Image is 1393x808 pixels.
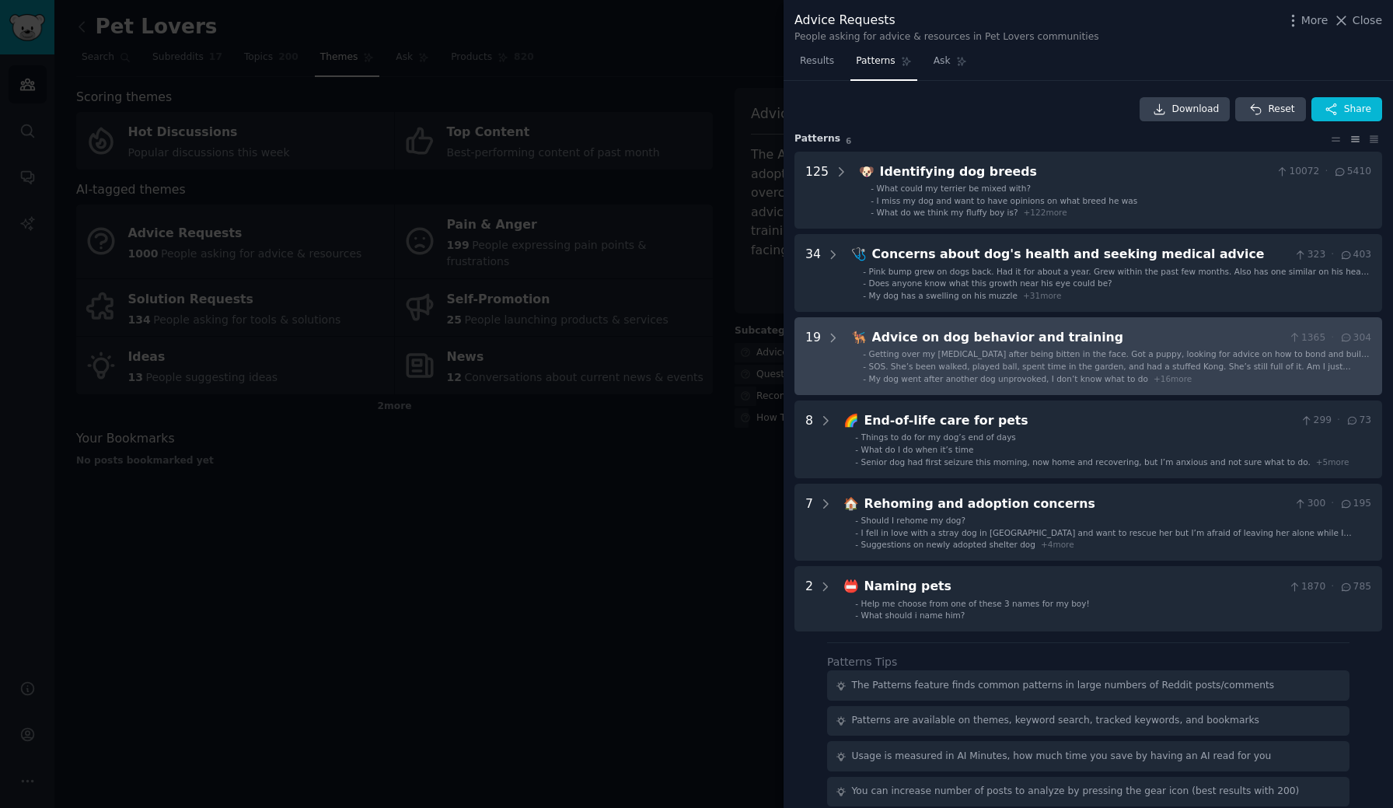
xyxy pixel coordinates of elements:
span: 🩺 [851,247,867,261]
span: · [1331,497,1334,511]
span: + 4 more [1041,540,1074,549]
span: Close [1353,12,1382,29]
span: 73 [1346,414,1371,428]
div: 34 [805,245,821,301]
button: Reset [1235,97,1305,122]
span: + 122 more [1024,208,1067,217]
div: 8 [805,411,813,467]
span: 📛 [843,579,859,593]
span: · [1337,414,1340,428]
span: · [1325,165,1328,179]
span: + 5 more [1316,457,1349,467]
div: 7 [805,495,813,551]
label: Patterns Tips [827,656,897,668]
a: Download [1140,97,1231,122]
div: Usage is measured in AI Minutes, how much time you save by having an AI read for you [852,750,1272,764]
span: More [1301,12,1328,29]
span: 323 [1293,248,1325,262]
div: 19 [805,328,821,384]
span: Pattern s [794,132,840,146]
div: - [855,432,858,442]
div: - [855,610,858,621]
span: Senior dog had first seizure this morning, now home and recovering, but I’m anxious and not sure ... [861,457,1311,467]
span: Reset [1268,103,1294,117]
span: + 16 more [1154,374,1192,383]
span: Ask [934,54,951,68]
span: 5410 [1333,165,1371,179]
div: The Patterns feature finds common patterns in large numbers of Reddit posts/comments [852,679,1275,693]
span: What should i name him? [861,610,965,620]
div: - [855,539,858,550]
div: - [855,598,858,609]
span: 785 [1339,580,1371,594]
div: - [855,515,858,526]
div: - [863,348,866,359]
span: 🐶 [859,164,875,179]
span: 🌈 [843,413,859,428]
span: · [1331,248,1334,262]
span: My dog went after another dog unprovoked, I don’t know what to do [869,374,1148,383]
span: 🐕‍🦺 [851,330,867,345]
a: Ask [928,49,972,81]
span: Suggestions on newly adopted shelter dog [861,540,1035,549]
div: You can increase number of posts to analyze by pressing the gear icon (best results with 200) [852,785,1300,799]
span: Does anyone know what this growth near his eye could be? [869,278,1112,288]
span: Patterns [856,54,895,68]
div: Identifying dog breeds [880,163,1270,182]
span: My dog has a swelling on his muzzle [869,291,1018,300]
span: Results [800,54,834,68]
div: - [871,195,874,206]
div: - [863,278,866,289]
div: Advice on dog behavior and training [872,328,1283,348]
span: I miss my dog and want to have opinions on what breed he was [877,196,1138,205]
span: What could my terrier be mixed with? [877,184,1031,193]
span: Share [1344,103,1371,117]
span: Should I rehome my dog? [861,516,966,525]
span: Pink bump grew on dogs back. Had it for about a year. Grew within the past few months. Also has o... [869,267,1370,287]
span: · [1331,331,1334,345]
span: 403 [1339,248,1371,262]
span: SOS. She’s been walked, played ball, spent time in the garden, and had a stuffed Kong. She’s stil... [869,362,1351,382]
span: I fell in love with a stray dog in [GEOGRAPHIC_DATA] and want to rescue her but I’m afraid of lea... [861,528,1352,548]
div: - [863,290,866,301]
div: - [855,456,858,467]
span: 1365 [1288,331,1326,345]
button: Close [1333,12,1382,29]
div: People asking for advice & resources in Pet Lovers communities [794,30,1099,44]
button: More [1285,12,1328,29]
div: End-of-life care for pets [864,411,1295,431]
span: Things to do for my dog’s end of days [861,432,1016,442]
button: Share [1311,97,1382,122]
span: Help me choose from one of these 3 names for my boy! [861,599,1090,608]
span: What do I do when it’s time [861,445,974,454]
span: Download [1172,103,1220,117]
div: - [863,266,866,277]
div: Patterns are available on themes, keyword search, tracked keywords, and bookmarks [852,714,1259,728]
div: 2 [805,577,813,621]
span: · [1331,580,1334,594]
div: Naming pets [864,577,1283,596]
span: 1870 [1288,580,1326,594]
span: 10072 [1276,165,1319,179]
div: - [855,527,858,538]
div: 125 [805,163,829,219]
div: - [855,444,858,455]
div: Advice Requests [794,11,1099,30]
span: 6 [846,136,851,145]
span: 🏠 [843,496,859,511]
span: What do we think my fluffy boy is? [877,208,1018,217]
div: - [863,361,866,372]
span: 195 [1339,497,1371,511]
span: 299 [1300,414,1332,428]
span: Getting over my [MEDICAL_DATA] after being bitten in the face. Got a puppy, looking for advice on... [869,349,1370,369]
div: - [871,207,874,218]
div: Concerns about dog's health and seeking medical advice [872,245,1289,264]
div: Rehoming and adoption concerns [864,495,1289,514]
span: 304 [1339,331,1371,345]
a: Patterns [850,49,916,81]
span: + 31 more [1023,291,1061,300]
span: 300 [1293,497,1325,511]
div: - [863,373,866,384]
div: - [871,183,874,194]
a: Results [794,49,840,81]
